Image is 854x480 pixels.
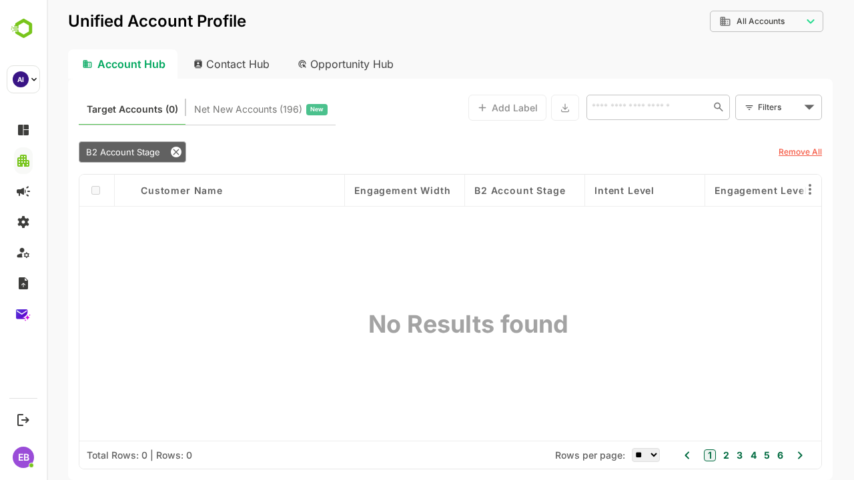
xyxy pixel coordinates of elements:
button: Export the selected data as CSV [504,95,532,121]
div: Filters [710,93,775,121]
div: B2 Account Stage [32,141,139,163]
div: Newly surfaced ICP-fit accounts from Intent, Website, LinkedIn, and other engagement signals. [147,101,281,118]
span: Net New Accounts ( 196 ) [147,101,256,118]
p: Unified Account Profile [21,13,199,29]
span: Known accounts you’ve identified to target - imported from CRM, Offline upload, or promoted from ... [40,101,131,118]
div: AI [13,71,29,87]
div: Account Hub [21,49,131,79]
div: Contact Hub [136,49,235,79]
div: Total Rows: 0 | Rows: 0 [40,449,145,461]
button: 3 [687,448,696,463]
button: 1 [657,449,669,461]
button: Logout [14,411,32,429]
span: Intent Level [548,185,608,196]
u: Remove All [732,147,775,157]
span: Rows per page: [508,449,578,461]
button: 2 [673,448,683,463]
div: Filters [711,100,754,114]
div: EB [13,447,34,468]
span: B2 Account Stage [428,185,518,196]
button: 6 [727,448,737,463]
div: No Results found [404,207,439,441]
span: Engagement Level [668,185,761,196]
span: All Accounts [690,17,738,26]
span: Engagement Width [308,185,404,196]
button: 4 [701,448,710,463]
button: 5 [714,448,723,463]
img: BambooboxLogoMark.f1c84d78b4c51b1a7b5f700c9845e183.svg [7,16,41,41]
div: All Accounts [663,9,777,35]
div: Opportunity Hub [240,49,359,79]
span: New [264,101,277,118]
button: Add Label [422,95,500,121]
span: B2 Account Stage [39,147,113,157]
span: Customer Name [94,185,176,196]
div: All Accounts [673,15,755,27]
